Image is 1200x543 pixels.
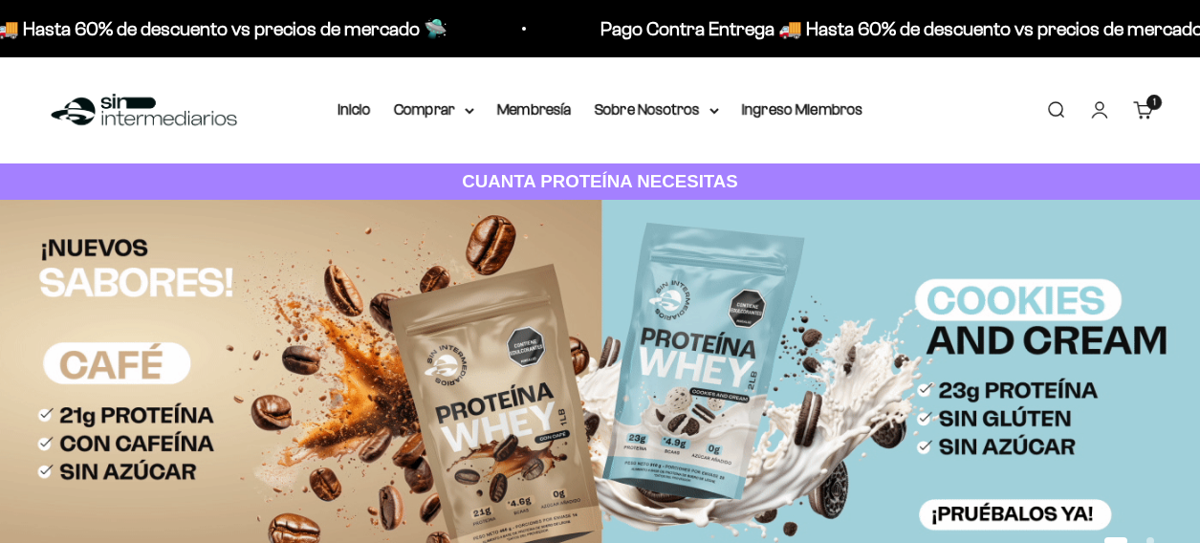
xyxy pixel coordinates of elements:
[394,98,474,122] summary: Comprar
[338,101,371,118] a: Inicio
[1153,98,1156,107] span: 1
[462,171,738,191] strong: CUANTA PROTEÍNA NECESITAS
[595,98,719,122] summary: Sobre Nosotros
[742,101,863,118] a: Ingreso Miembros
[497,101,572,118] a: Membresía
